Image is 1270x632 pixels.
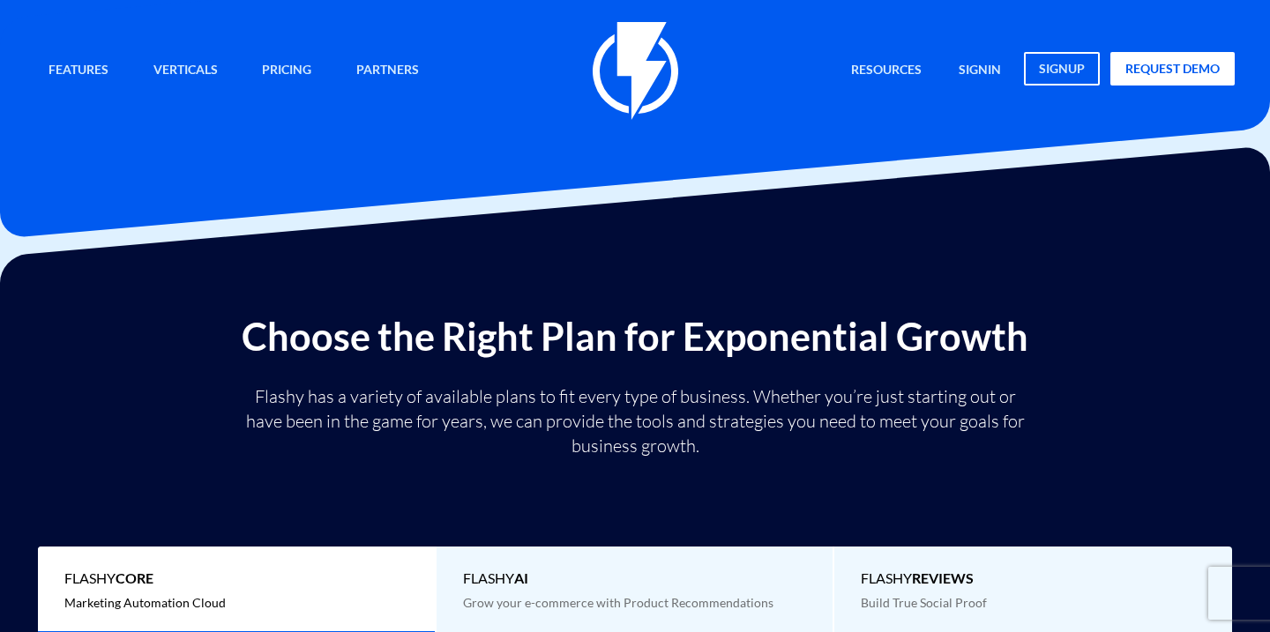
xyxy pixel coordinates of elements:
span: Marketing Automation Cloud [64,595,226,610]
b: Core [116,569,153,586]
a: signup [1024,52,1100,86]
span: Grow your e-commerce with Product Recommendations [463,595,773,610]
a: Verticals [140,52,231,90]
a: Resources [838,52,935,90]
p: Flashy has a variety of available plans to fit every type of business. Whether you’re just starti... [238,384,1032,458]
a: Features [35,52,122,90]
a: request demo [1110,52,1235,86]
a: Partners [343,52,432,90]
span: Flashy [463,569,806,589]
span: Flashy [861,569,1206,589]
b: AI [514,569,528,586]
span: Flashy [64,569,407,589]
span: Build True Social Proof [861,595,987,610]
a: Pricing [249,52,325,90]
h2: Choose the Right Plan for Exponential Growth [13,316,1257,358]
a: signin [945,52,1014,90]
b: REVIEWS [912,569,974,586]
